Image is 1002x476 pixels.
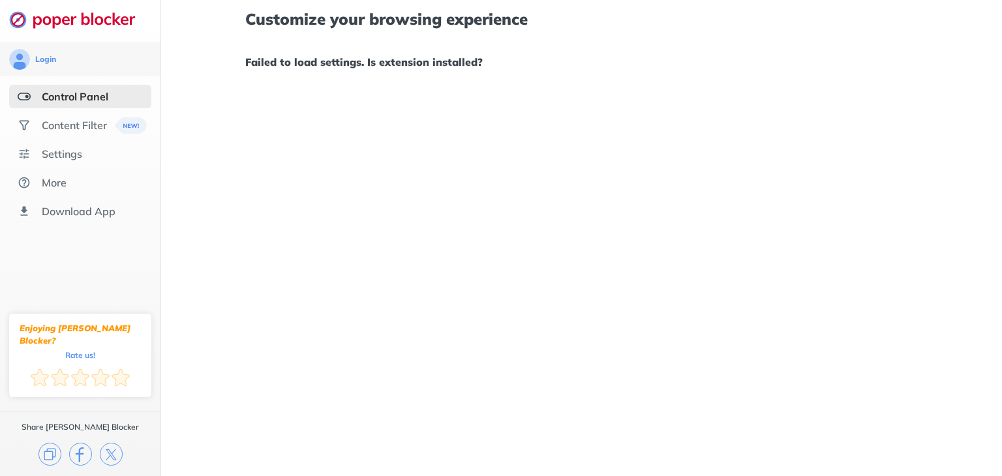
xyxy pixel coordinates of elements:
img: facebook.svg [69,443,92,466]
h1: Customize your browsing experience [245,10,918,27]
img: features-selected.svg [18,90,31,103]
img: menuBanner.svg [115,117,147,134]
div: Login [35,54,56,65]
div: Content Filter [42,119,107,132]
img: copy.svg [38,443,61,466]
img: about.svg [18,176,31,189]
img: x.svg [100,443,123,466]
img: settings.svg [18,147,31,160]
div: Share [PERSON_NAME] Blocker [22,422,139,432]
img: avatar.svg [9,49,30,70]
div: Settings [42,147,82,160]
div: Control Panel [42,90,108,103]
h1: Failed to load settings. Is extension installed? [245,53,918,70]
img: logo-webpage.svg [9,10,149,29]
img: social.svg [18,119,31,132]
img: download-app.svg [18,205,31,218]
div: Enjoying [PERSON_NAME] Blocker? [20,322,141,347]
div: Rate us! [65,352,95,358]
div: Download App [42,205,115,218]
div: More [42,176,67,189]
